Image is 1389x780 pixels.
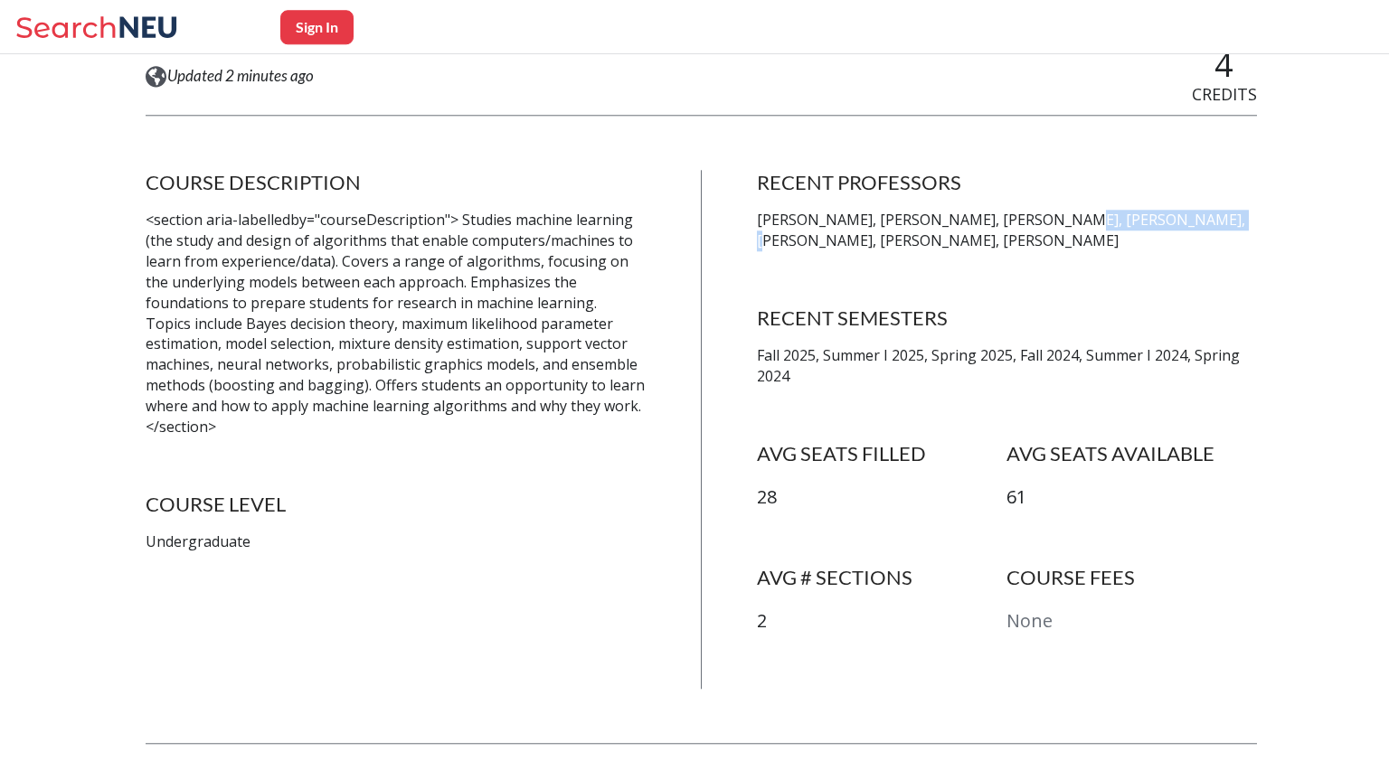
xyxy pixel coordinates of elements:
span: 4 [1214,42,1233,87]
h4: COURSE FEES [1006,565,1256,590]
p: [PERSON_NAME], [PERSON_NAME], [PERSON_NAME], [PERSON_NAME], [PERSON_NAME], [PERSON_NAME], [PERSON... [757,210,1257,251]
h4: AVG SEATS AVAILABLE [1006,441,1256,466]
h4: RECENT PROFESSORS [757,170,1257,195]
h4: AVG # SECTIONS [757,565,1006,590]
p: Fall 2025, Summer I 2025, Spring 2025, Fall 2024, Summer I 2024, Spring 2024 [757,345,1257,387]
h4: AVG SEATS FILLED [757,441,1006,466]
h4: RECENT SEMESTERS [757,305,1257,331]
p: 2 [757,608,1006,634]
p: 61 [1006,484,1256,511]
p: 28 [757,484,1006,511]
p: None [1006,608,1256,634]
p: <section aria-labelledby="courseDescription"> Studies machine learning (the study and design of a... [146,210,646,437]
button: Sign In [280,10,354,44]
p: Undergraduate [146,531,646,552]
h4: COURSE LEVEL [146,492,646,517]
span: Updated 2 minutes ago [167,66,314,86]
h4: COURSE DESCRIPTION [146,170,646,195]
span: CREDITS [1192,83,1257,105]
